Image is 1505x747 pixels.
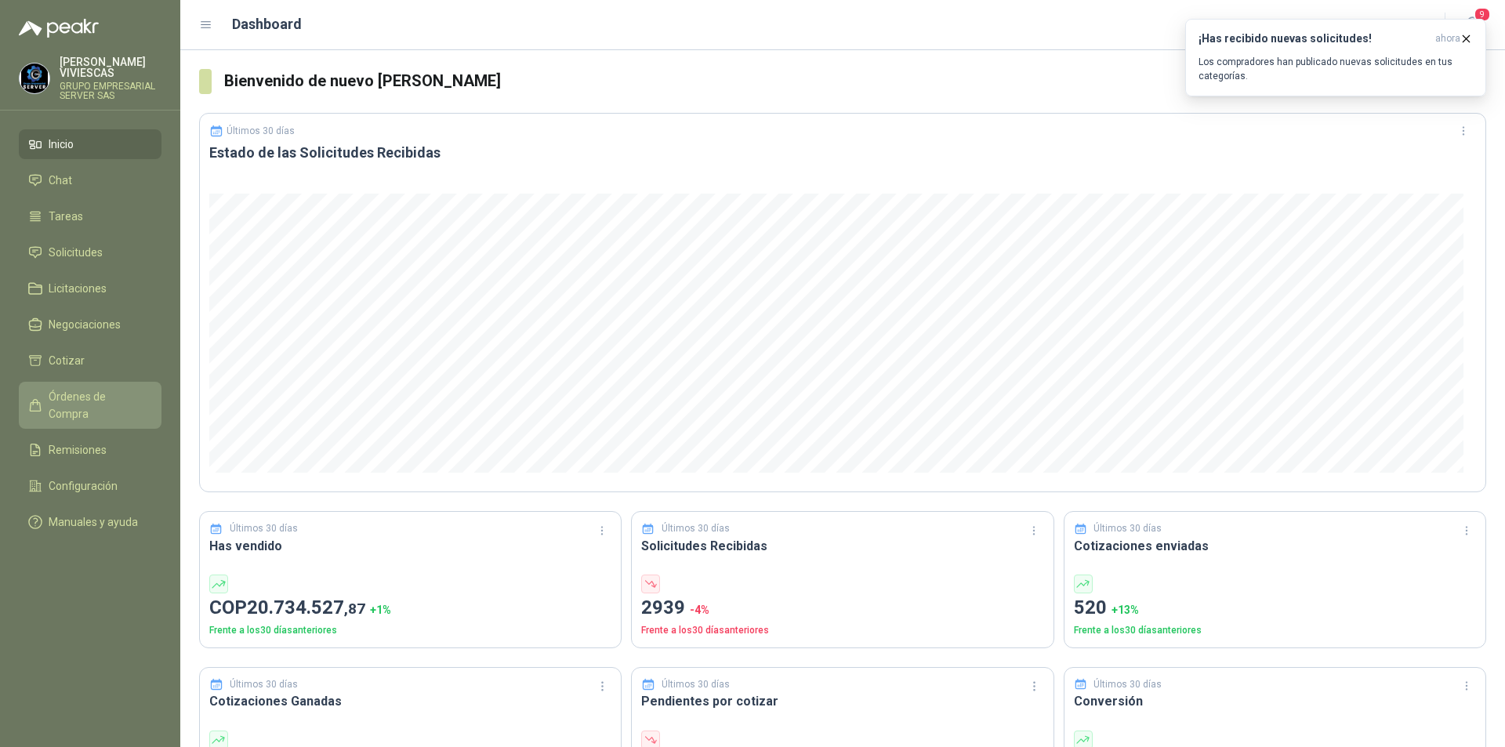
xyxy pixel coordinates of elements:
h3: Has vendido [209,536,611,556]
h3: Conversión [1074,691,1476,711]
span: + 13 % [1112,604,1139,616]
h3: Cotizaciones Ganadas [209,691,611,711]
h3: Cotizaciones enviadas [1074,536,1476,556]
span: Inicio [49,136,74,153]
p: Frente a los 30 días anteriores [641,623,1043,638]
p: Últimos 30 días [662,677,730,692]
h3: ¡Has recibido nuevas solicitudes! [1199,32,1429,45]
p: COP [209,593,611,623]
a: Chat [19,165,161,195]
p: 2939 [641,593,1043,623]
p: Últimos 30 días [227,125,295,136]
span: -4 % [690,604,709,616]
a: Cotizar [19,346,161,375]
span: Órdenes de Compra [49,388,147,422]
h3: Estado de las Solicitudes Recibidas [209,143,1476,162]
a: Negociaciones [19,310,161,339]
a: Tareas [19,201,161,231]
p: Últimos 30 días [1093,677,1162,692]
a: Inicio [19,129,161,159]
span: Chat [49,172,72,189]
p: [PERSON_NAME] VIVIESCAS [60,56,161,78]
p: Últimos 30 días [1093,521,1162,536]
a: Manuales y ayuda [19,507,161,537]
span: Tareas [49,208,83,225]
a: Licitaciones [19,274,161,303]
span: + 1 % [370,604,391,616]
span: Negociaciones [49,316,121,333]
span: 9 [1474,7,1491,22]
span: Remisiones [49,441,107,459]
span: Licitaciones [49,280,107,297]
button: 9 [1458,11,1486,39]
p: Los compradores han publicado nuevas solicitudes en tus categorías. [1199,55,1473,83]
span: Manuales y ayuda [49,513,138,531]
p: Frente a los 30 días anteriores [209,623,611,638]
a: Solicitudes [19,238,161,267]
span: ahora [1435,32,1460,45]
p: Frente a los 30 días anteriores [1074,623,1476,638]
a: Órdenes de Compra [19,382,161,429]
img: Company Logo [20,63,49,93]
a: Remisiones [19,435,161,465]
h1: Dashboard [232,13,302,35]
p: GRUPO EMPRESARIAL SERVER SAS [60,82,161,100]
img: Logo peakr [19,19,99,38]
p: 520 [1074,593,1476,623]
span: Configuración [49,477,118,495]
p: Últimos 30 días [230,677,298,692]
span: Cotizar [49,352,85,369]
p: Últimos 30 días [230,521,298,536]
a: Configuración [19,471,161,501]
button: ¡Has recibido nuevas solicitudes!ahora Los compradores han publicado nuevas solicitudes en tus ca... [1185,19,1486,96]
h3: Solicitudes Recibidas [641,536,1043,556]
p: Últimos 30 días [662,521,730,536]
span: Solicitudes [49,244,103,261]
h3: Pendientes por cotizar [641,691,1043,711]
span: 20.734.527 [247,597,365,618]
h3: Bienvenido de nuevo [PERSON_NAME] [224,69,1486,93]
span: ,87 [344,600,365,618]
